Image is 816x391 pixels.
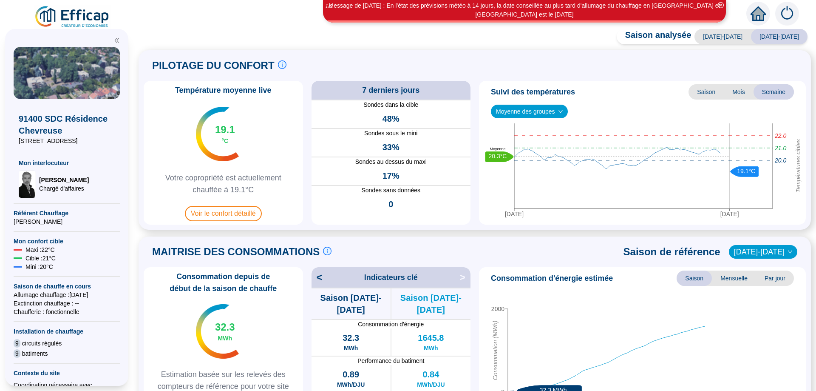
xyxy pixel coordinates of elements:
[720,211,739,217] tspan: [DATE]
[343,368,359,380] span: 0.89
[312,320,471,328] span: Consommation d'énergie
[22,339,62,348] span: circuits régulés
[152,59,275,72] span: PILOTAGE DU CONFORT
[491,305,504,312] tspan: 2000
[147,271,300,294] span: Consommation depuis de début de la saison de chauffe
[215,320,235,334] span: 32.3
[221,137,228,145] span: °C
[424,344,438,352] span: MWh
[312,129,471,138] span: Sondes sous le mini
[196,304,239,359] img: indicateur températures
[382,141,399,153] span: 33%
[170,84,277,96] span: Température moyenne live
[492,321,499,380] tspan: Consommation (MWh)
[364,271,418,283] span: Indicateurs clé
[25,245,55,254] span: Maxi : 22 °C
[323,247,331,255] span: info-circle
[491,272,613,284] span: Consommation d'énergie estimée
[14,237,120,245] span: Mon confort cible
[774,157,786,164] tspan: 20.0
[694,29,751,44] span: [DATE]-[DATE]
[312,271,323,284] span: <
[14,349,20,358] span: 9
[677,271,712,286] span: Saison
[14,369,120,377] span: Contexte du site
[391,292,470,316] span: Saison [DATE]-[DATE]
[218,334,232,342] span: MWh
[14,282,120,291] span: Saison de chauffe en cours
[774,145,786,151] tspan: 21.0
[14,327,120,336] span: Installation de chauffage
[19,137,115,145] span: [STREET_ADDRESS]
[505,211,524,217] tspan: [DATE]
[754,84,794,100] span: Semaine
[312,357,471,365] span: Performance du batiment
[751,6,766,21] span: home
[25,254,56,263] span: Cible : 21 °C
[623,245,720,259] span: Saison de référence
[312,157,471,166] span: Sondes au dessus du maxi
[459,271,470,284] span: >
[774,132,786,139] tspan: 22.0
[343,332,359,344] span: 32.3
[324,1,725,19] div: Message de [DATE] : En l'état des prévisions météo à 14 jours, la date conseillée au plus tard d'...
[775,2,799,26] img: alerts
[496,105,563,118] span: Moyenne des groupes
[418,332,444,344] span: 1645.8
[382,170,399,182] span: 17%
[718,2,724,8] span: close-circle
[22,349,48,358] span: batiments
[344,344,358,352] span: MWh
[756,271,794,286] span: Par jour
[688,84,724,100] span: Saison
[712,271,756,286] span: Mensuelle
[312,100,471,109] span: Sondes dans la cible
[215,123,235,137] span: 19.1
[788,249,793,254] span: down
[147,172,300,196] span: Votre copropriété est actuellement chauffée à 19.1°C
[19,159,115,167] span: Mon interlocuteur
[19,113,115,137] span: 91400 SDC Résidence Chevreuse
[737,168,755,174] text: 19.1°C
[734,245,792,258] span: 2022-2023
[14,299,120,308] span: Exctinction chauffage : --
[388,198,393,210] span: 0
[25,263,53,271] span: Mini : 20 °C
[325,3,333,9] i: 1 / 3
[795,140,802,193] tspan: Températures cibles
[114,37,120,43] span: double-left
[362,84,419,96] span: 7 derniers jours
[14,339,20,348] span: 9
[337,380,365,389] span: MWh/DJU
[417,380,445,389] span: MWh/DJU
[382,113,399,125] span: 48%
[489,153,507,160] text: 20.3°C
[490,147,505,151] text: Moyenne
[39,184,89,193] span: Chargé d'affaires
[152,245,320,259] span: MAITRISE DES CONSOMMATIONS
[196,107,239,161] img: indicateur températures
[185,206,262,221] span: Voir le confort détaillé
[14,209,120,217] span: Référent Chauffage
[278,60,286,69] span: info-circle
[751,29,807,44] span: [DATE]-[DATE]
[14,217,120,226] span: [PERSON_NAME]
[617,29,691,44] span: Saison analysée
[14,291,120,299] span: Allumage chauffage : [DATE]
[14,308,120,316] span: Chaufferie : fonctionnelle
[491,86,575,98] span: Suivi des températures
[422,368,439,380] span: 0.84
[39,176,89,184] span: [PERSON_NAME]
[558,109,563,114] span: down
[312,186,471,195] span: Sondes sans données
[724,84,754,100] span: Mois
[34,5,111,29] img: efficap energie logo
[19,171,36,198] img: Chargé d'affaires
[312,292,391,316] span: Saison [DATE]-[DATE]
